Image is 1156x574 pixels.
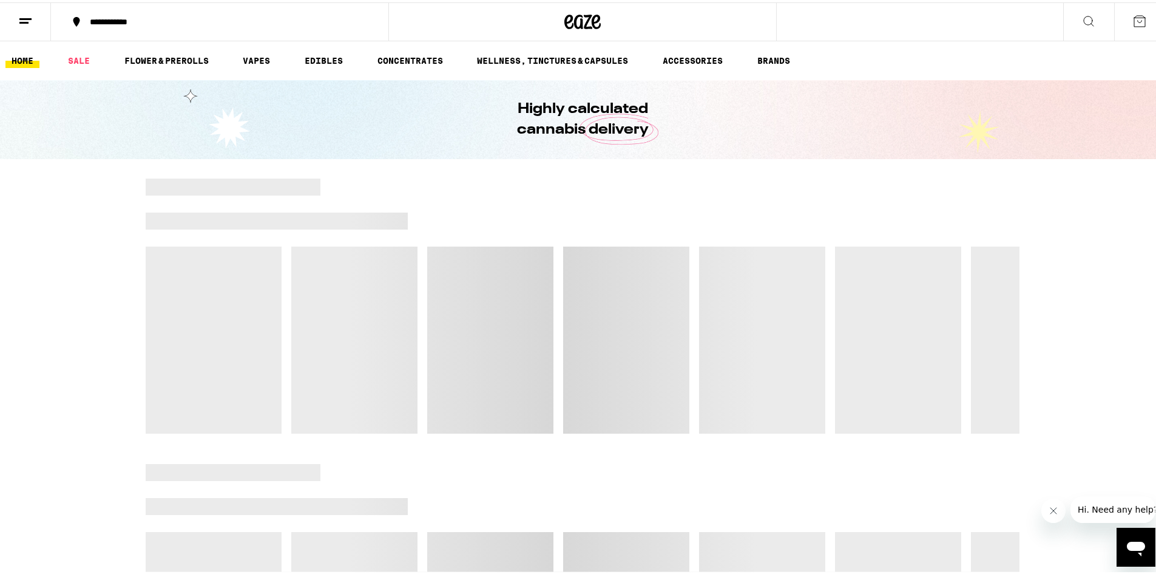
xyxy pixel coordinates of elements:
iframe: Message from company [1070,494,1155,521]
iframe: Close message [1041,496,1066,521]
a: WELLNESS, TINCTURES & CAPSULES [471,51,634,66]
a: EDIBLES [299,51,349,66]
span: Hi. Need any help? [7,9,87,18]
a: SALE [62,51,96,66]
iframe: Button to launch messaging window [1117,525,1155,564]
a: CONCENTRATES [371,51,449,66]
a: HOME [5,51,39,66]
a: FLOWER & PREROLLS [118,51,215,66]
a: ACCESSORIES [657,51,729,66]
a: BRANDS [751,51,796,66]
h1: Highly calculated cannabis delivery [482,97,683,138]
a: VAPES [237,51,276,66]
